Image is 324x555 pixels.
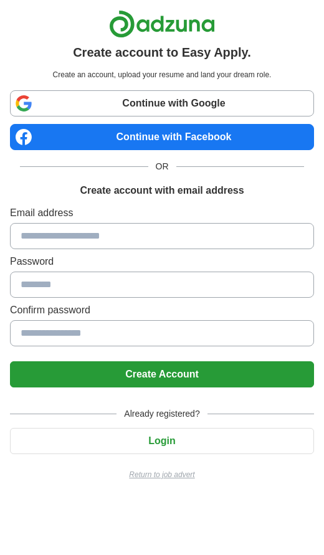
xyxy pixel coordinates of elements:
[10,206,314,221] label: Email address
[12,69,312,80] p: Create an account, upload your resume and land your dream role.
[10,361,314,387] button: Create Account
[10,124,314,150] a: Continue with Facebook
[73,43,251,62] h1: Create account to Easy Apply.
[10,428,314,454] button: Login
[10,303,314,318] label: Confirm password
[109,10,215,38] img: Adzuna logo
[10,469,314,480] a: Return to job advert
[148,160,176,173] span: OR
[80,183,244,198] h1: Create account with email address
[10,254,314,269] label: Password
[10,435,314,446] a: Login
[117,407,207,420] span: Already registered?
[10,90,314,116] a: Continue with Google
